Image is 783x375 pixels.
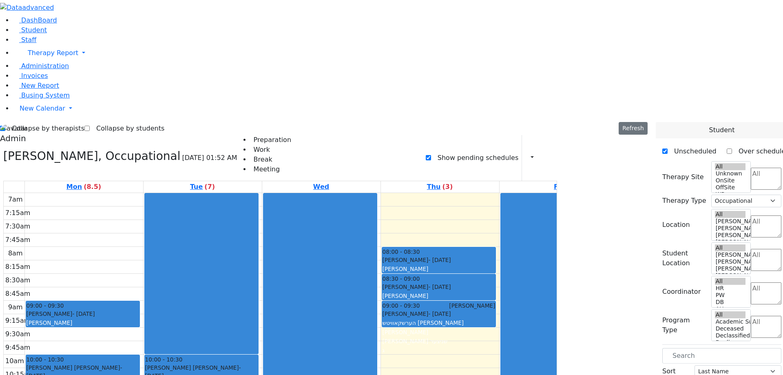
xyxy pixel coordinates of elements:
[715,325,746,332] option: Deceased
[715,272,746,279] option: [PERSON_NAME] 2
[84,182,101,192] label: (8.5)
[21,62,69,70] span: Administration
[4,235,32,245] div: 7:45am
[7,249,24,258] div: 8am
[715,292,746,299] option: PW
[21,82,59,89] span: New Report
[13,45,783,61] a: Therapy Report
[383,283,495,291] div: [PERSON_NAME]
[662,315,706,335] label: Program Type
[431,151,518,164] label: Show pending schedules
[4,289,32,299] div: 8:45am
[715,265,746,272] option: [PERSON_NAME] 3
[552,151,557,164] div: Delete
[13,16,57,24] a: DashBoard
[27,355,64,364] span: 10:00 - 10:30
[182,153,237,163] span: [DATE] 01:52 AM
[21,26,47,34] span: Student
[428,311,451,317] span: - [DATE]
[250,164,291,174] li: Meeting
[250,145,291,155] li: Work
[312,181,331,193] a: August 20, 2025
[449,302,495,310] span: [PERSON_NAME]
[383,256,495,264] div: [PERSON_NAME]
[715,278,746,285] option: All
[715,191,746,198] option: WP
[428,257,451,263] span: - [DATE]
[21,36,36,44] span: Staff
[715,232,746,239] option: [PERSON_NAME] 3
[662,172,704,182] label: Therapy Site
[425,181,454,193] a: August 21, 2025
[20,104,65,112] span: New Calendar
[4,343,32,353] div: 9:45am
[715,184,746,191] option: OffSite
[545,151,549,165] div: Setup
[537,151,542,165] div: Report
[65,181,103,193] a: August 18, 2025
[715,339,746,346] option: Declines
[751,215,781,237] textarea: Search
[715,299,746,306] option: DB
[668,145,717,158] label: Unscheduled
[715,218,746,225] option: [PERSON_NAME] 5
[662,287,701,297] label: Coordinator
[4,262,32,272] div: 8:15am
[751,249,781,271] textarea: Search
[3,149,180,163] h3: [PERSON_NAME], Occupational
[715,311,746,318] option: All
[4,356,26,366] div: 10am
[383,310,495,318] div: [PERSON_NAME]
[188,181,217,193] a: August 19, 2025
[27,310,139,318] div: [PERSON_NAME]
[751,316,781,338] textarea: Search
[13,26,47,34] a: Student
[715,285,746,292] option: HR
[28,49,78,57] span: Therapy Report
[21,72,48,80] span: Invoices
[27,302,64,310] span: 09:00 - 09:30
[383,328,495,336] div: [PERSON_NAME]
[13,100,783,117] a: New Calendar
[715,318,746,325] option: Academic Support
[13,62,69,70] a: Administration
[90,122,164,135] label: Collapse by students
[13,82,59,89] a: New Report
[709,125,735,135] span: Student
[383,346,495,354] div: ג
[4,316,32,326] div: 9:15am
[442,182,453,192] label: (3)
[4,275,32,285] div: 8:30am
[751,282,781,304] textarea: Search
[21,91,70,99] span: Busing System
[7,302,24,312] div: 9am
[250,155,291,164] li: Break
[428,284,451,290] span: - [DATE]
[383,337,495,345] div: [PERSON_NAME] שניצער
[383,292,495,300] div: [PERSON_NAME]
[13,36,36,44] a: Staff
[145,355,183,364] span: 10:00 - 10:30
[662,249,706,268] label: Student Location
[27,319,139,327] div: [PERSON_NAME]
[383,319,495,327] div: הערשקאוויטש [PERSON_NAME]
[715,239,746,246] option: [PERSON_NAME] 2
[662,196,706,206] label: Therapy Type
[7,195,24,204] div: 7am
[383,275,420,283] span: 08:30 - 09:00
[715,244,746,251] option: All
[715,332,746,339] option: Declassified
[383,265,495,273] div: [PERSON_NAME]
[21,16,57,24] span: DashBoard
[715,306,746,313] option: AH
[619,122,648,135] button: Refresh
[662,348,781,364] input: Search
[751,168,781,190] textarea: Search
[662,220,690,230] label: Location
[5,122,84,135] label: Collapse by therapists
[715,251,746,258] option: [PERSON_NAME] 5
[13,72,48,80] a: Invoices
[715,211,746,218] option: All
[715,163,746,170] option: All
[552,181,565,193] a: August 22, 2025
